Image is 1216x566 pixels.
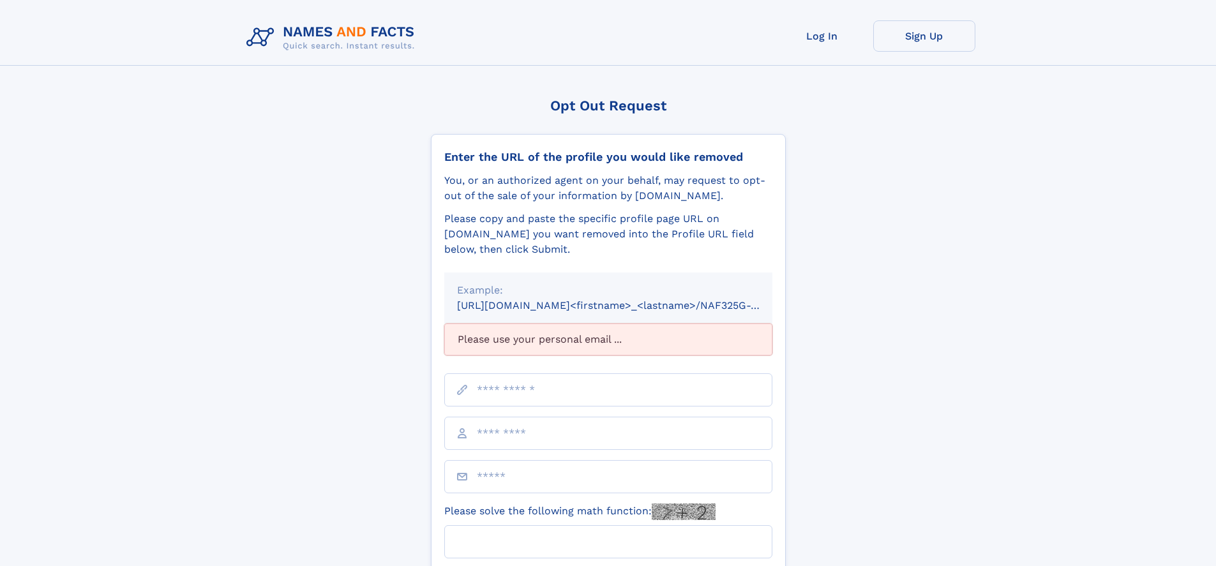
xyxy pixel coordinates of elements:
small: [URL][DOMAIN_NAME]<firstname>_<lastname>/NAF325G-xxxxxxxx [457,299,797,311]
div: Please use your personal email ... [444,324,772,355]
div: Enter the URL of the profile you would like removed [444,150,772,164]
a: Log In [771,20,873,52]
div: You, or an authorized agent on your behalf, may request to opt-out of the sale of your informatio... [444,173,772,204]
img: Logo Names and Facts [241,20,425,55]
a: Sign Up [873,20,975,52]
div: Please copy and paste the specific profile page URL on [DOMAIN_NAME] you want removed into the Pr... [444,211,772,257]
div: Example: [457,283,760,298]
div: Opt Out Request [431,98,786,114]
label: Please solve the following math function: [444,503,716,520]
